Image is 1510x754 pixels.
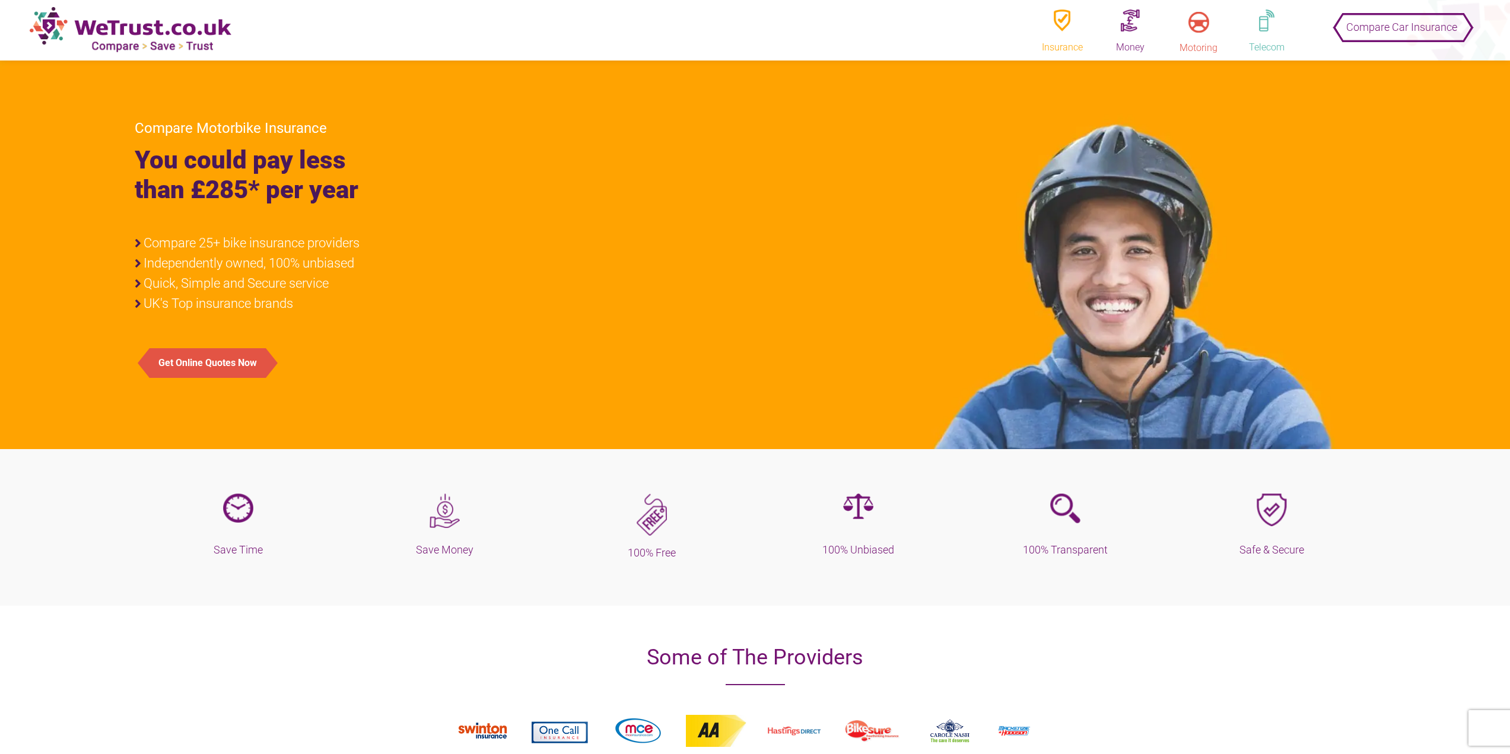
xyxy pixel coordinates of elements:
[1121,9,1140,31] img: money.png
[842,720,902,742] img: bikesure_ds.gif
[135,236,746,250] li: Compare 25+ bike insurance providers
[637,494,667,536] img: free-purple.png
[135,120,193,136] span: Compare
[1177,542,1366,558] h5: Safe & Secure
[135,276,746,291] li: Quick, Simple and Secure service
[1101,41,1160,55] div: Money
[1338,10,1466,34] button: Compare Car Insurance
[1169,42,1228,55] div: Motoring
[144,542,332,558] h5: Save Time
[453,717,513,744] img: swinton-1.png
[1054,9,1070,31] img: insurence.png
[920,718,980,743] img: download-3.png
[196,120,327,136] span: Motorbike Insurance
[351,542,539,558] h5: Save Money
[30,7,231,53] img: new-logo.png
[1050,494,1080,523] img: transparent-purple.png
[135,297,746,311] li: UK's Top insurance brands
[1259,9,1274,31] img: telephone.png
[611,717,665,744] img: mceinsurance_ds.gif
[135,256,746,271] li: Independently owned, 100% unbiased
[430,494,460,528] img: save-money.png
[135,145,746,205] h1: You could pay less than £285* per year
[532,717,589,744] img: one_call_45.png
[997,726,1057,737] img: download-2.png
[764,542,952,558] h5: 100% Unbiased
[557,545,746,561] h5: 100% Free
[150,348,266,378] button: Get Online Quotes Now
[223,494,253,523] img: wall-clock.png
[764,724,824,738] img: hastingsdirect_ds-1.gif
[843,494,873,519] img: Unbiased-purple.png
[971,542,1159,558] h5: 100% Transparent
[1346,12,1457,42] span: Compare Car Insurance
[686,715,746,747] img: aanew-1.jpg
[435,641,1076,673] h2: Some of The Providers
[1237,41,1296,55] div: Telecom
[1257,494,1287,526] img: shield.png
[1188,12,1209,33] img: motoring.png
[1032,41,1092,55] div: Insurance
